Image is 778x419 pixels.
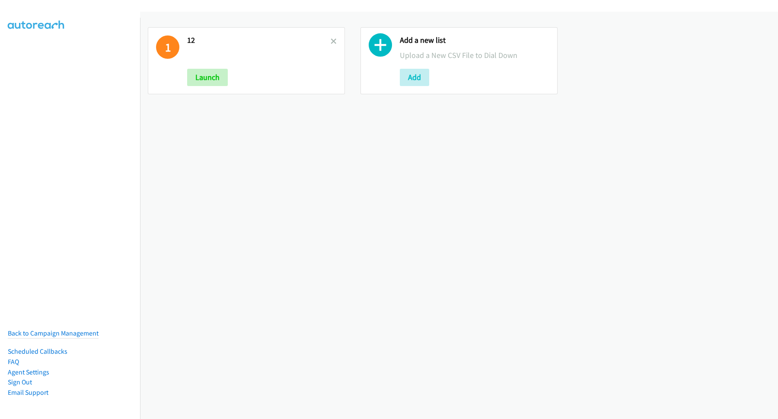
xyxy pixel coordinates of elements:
a: Scheduled Callbacks [8,347,67,355]
p: Upload a New CSV File to Dial Down [400,49,549,61]
button: Add [400,69,429,86]
h2: 12 [187,35,331,45]
a: FAQ [8,358,19,366]
a: Back to Campaign Management [8,329,99,337]
a: Sign Out [8,378,32,386]
a: Email Support [8,388,48,397]
button: Launch [187,69,228,86]
h1: 1 [156,35,179,59]
a: Agent Settings [8,368,49,376]
h2: Add a new list [400,35,549,45]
